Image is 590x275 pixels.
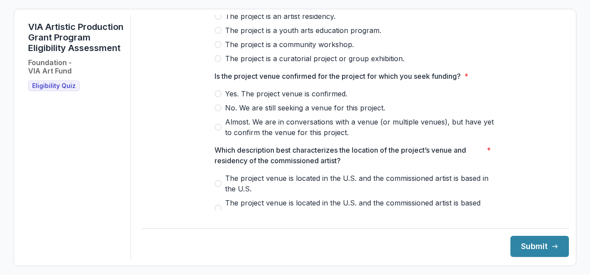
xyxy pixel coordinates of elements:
span: The project is a community workshop. [225,39,354,50]
button: Submit [510,236,569,257]
p: Which description best characterizes the location of the project’s venue and residency of the com... [215,145,483,166]
span: The project venue is located in the U.S. and the commissioned artist is based in the U.S. [225,173,496,194]
span: The project venue is located in the U.S. and the commissioned artist is based outside the U.S. [225,198,496,219]
span: The project is a curatorial project or group exhibition. [225,53,404,64]
span: The project is an artist residency. [225,11,335,22]
p: Is the project venue confirmed for the project for which you seek funding? [215,71,461,81]
span: The project is a youth arts education program. [225,25,381,36]
span: Yes. The project venue is confirmed. [225,88,347,99]
h1: VIA Artistic Production Grant Program Eligibility Assessment [28,22,124,53]
span: Eligibility Quiz [32,82,76,90]
h2: Foundation - VIA Art Fund [28,59,72,75]
span: No. We are still seeking a venue for this project. [225,103,385,113]
span: Almost. We are in conversations with a venue (or multiple venues), but have yet to confirm the ve... [225,117,496,138]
